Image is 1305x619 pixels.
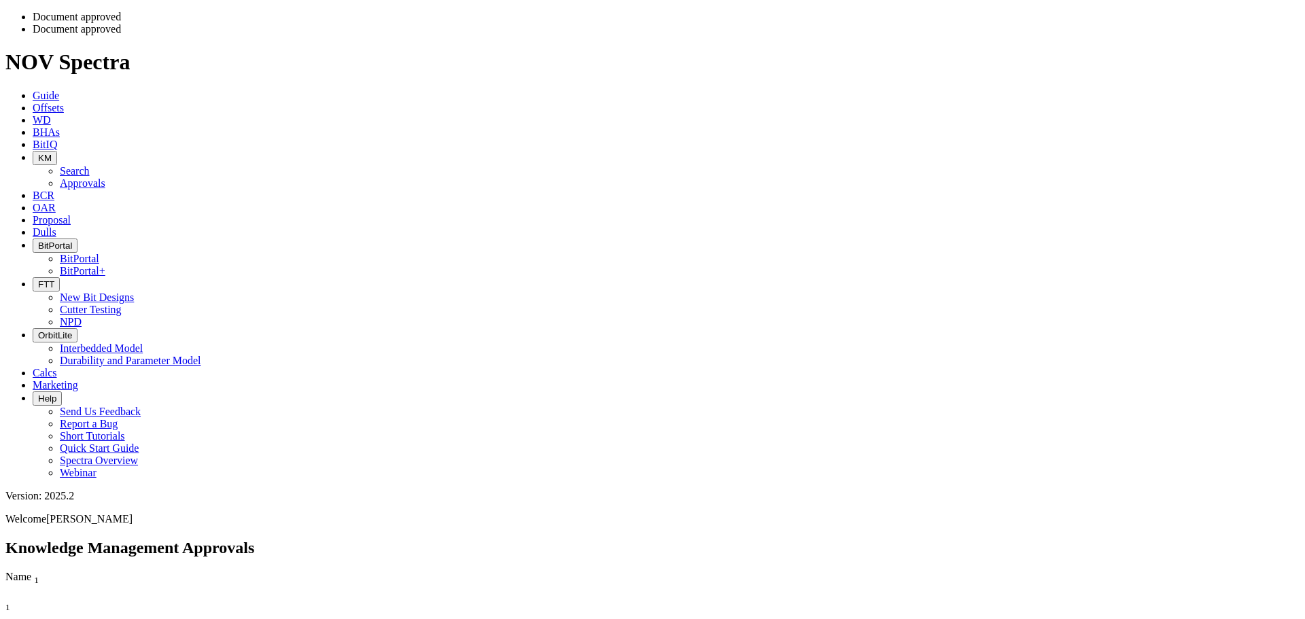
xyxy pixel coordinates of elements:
[33,277,60,291] button: FTT
[33,367,57,378] a: Calcs
[5,586,466,598] div: Column Menu
[5,539,1300,557] h2: Knowledge Management Approvals
[33,102,64,113] a: Offsets
[38,393,56,404] span: Help
[33,11,121,22] span: Document approved
[60,355,201,366] a: Durability and Parameter Model
[38,279,54,289] span: FTT
[60,253,99,264] a: BitPortal
[5,490,1300,502] div: Version: 2025.2
[5,571,466,598] div: Sort None
[60,418,118,429] a: Report a Bug
[33,391,62,406] button: Help
[33,114,51,126] a: WD
[5,602,10,612] sub: 1
[33,214,71,226] a: Proposal
[33,328,77,342] button: OrbitLite
[60,265,105,277] a: BitPortal+
[33,90,59,101] a: Guide
[5,598,39,613] div: Sort None
[33,23,121,35] span: Document approved
[33,139,57,150] a: BitIQ
[33,126,60,138] a: BHAs
[5,571,466,586] div: Name Sort None
[60,442,139,454] a: Quick Start Guide
[33,238,77,253] button: BitPortal
[60,406,141,417] a: Send Us Feedback
[5,50,1300,75] h1: NOV Spectra
[33,202,56,213] a: OAR
[60,467,97,478] a: Webinar
[38,241,72,251] span: BitPortal
[33,226,56,238] a: Dulls
[33,379,78,391] a: Marketing
[5,513,1300,525] p: Welcome
[60,455,138,466] a: Spectra Overview
[5,571,31,582] span: Name
[33,151,57,165] button: KM
[60,342,143,354] a: Interbedded Model
[5,598,10,609] span: Sort None
[60,177,105,189] a: Approvals
[46,513,133,525] span: [PERSON_NAME]
[33,190,54,201] a: BCR
[60,430,125,442] a: Short Tutorials
[34,575,39,585] sub: 1
[60,291,134,303] a: New Bit Designs
[60,304,122,315] a: Cutter Testing
[38,330,72,340] span: OrbitLite
[38,153,52,163] span: KM
[34,571,39,582] span: Sort None
[60,316,82,328] a: NPD
[60,165,90,177] a: Search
